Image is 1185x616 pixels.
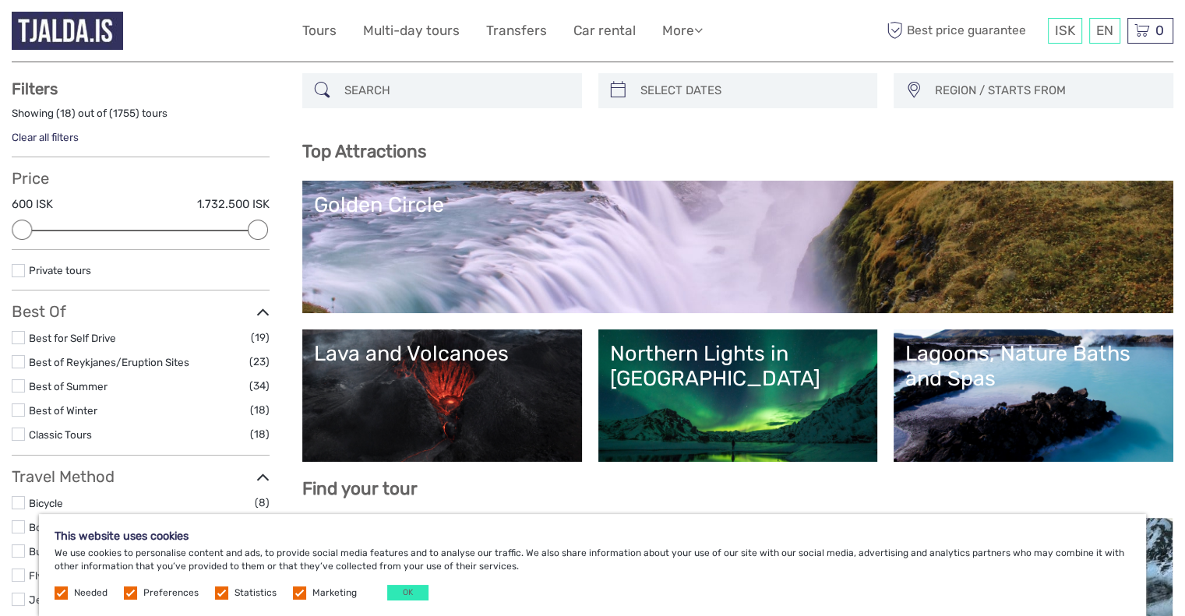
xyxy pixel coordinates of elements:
strong: Filters [12,79,58,98]
b: Top Attractions [302,141,426,162]
div: EN [1089,18,1120,44]
a: Private tours [29,264,91,276]
a: Bicycle [29,497,63,509]
div: Golden Circle [314,192,1162,217]
span: (18) [250,425,270,443]
a: Lava and Volcanoes [314,341,570,450]
label: Statistics [235,586,277,600]
a: Flying [29,569,58,582]
input: SEARCH [338,77,574,104]
button: REGION / STARTS FROM [928,78,1166,104]
a: Jeep / 4x4 [29,593,83,606]
div: Showing ( ) out of ( ) tours [12,106,270,130]
span: (34) [249,377,270,395]
p: We're away right now. Please check back later! [22,27,176,40]
a: Best for Self Drive [29,332,116,344]
span: ISK [1055,23,1075,38]
h3: Price [12,169,270,188]
a: Boat [29,521,51,533]
span: (18) [250,401,270,419]
span: Best price guarantee [883,18,1044,44]
span: (19) [251,329,270,347]
a: Bus [29,545,48,558]
a: Golden Circle [314,192,1162,301]
label: 1755 [113,106,136,121]
button: Open LiveChat chat widget [179,24,198,43]
span: (8) [255,494,270,512]
a: Tours [302,19,337,42]
button: OK [387,585,429,600]
b: Find your tour [302,478,418,499]
a: Transfers [486,19,547,42]
h3: Travel Method [12,467,270,486]
h5: This website uses cookies [55,530,1130,543]
a: Car rental [573,19,636,42]
label: Needed [74,586,108,600]
span: 0 [1153,23,1166,38]
div: We use cookies to personalise content and ads, to provide social media features and to analyse ou... [39,514,1146,616]
a: Best of Winter [29,404,97,417]
label: Preferences [143,586,199,600]
a: Lagoons, Nature Baths and Spas [905,341,1162,450]
label: 600 ISK [12,196,53,213]
a: More [662,19,703,42]
a: Best of Summer [29,380,108,392]
label: 18 [60,106,72,121]
label: Marketing [312,586,357,600]
a: Best of Reykjanes/Eruption Sites [29,356,189,368]
a: Northern Lights in [GEOGRAPHIC_DATA] [610,341,866,450]
h3: Best Of [12,302,270,321]
a: Classic Tours [29,428,92,441]
div: Northern Lights in [GEOGRAPHIC_DATA] [610,341,866,392]
a: Multi-day tours [363,19,460,42]
label: 1.732.500 ISK [197,196,270,213]
input: SELECT DATES [634,77,870,104]
div: Lava and Volcanoes [314,341,570,366]
a: Clear all filters [12,131,79,143]
img: Tjalda.is - Booking and info page [12,12,123,50]
span: (23) [249,353,270,371]
div: Lagoons, Nature Baths and Spas [905,341,1162,392]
